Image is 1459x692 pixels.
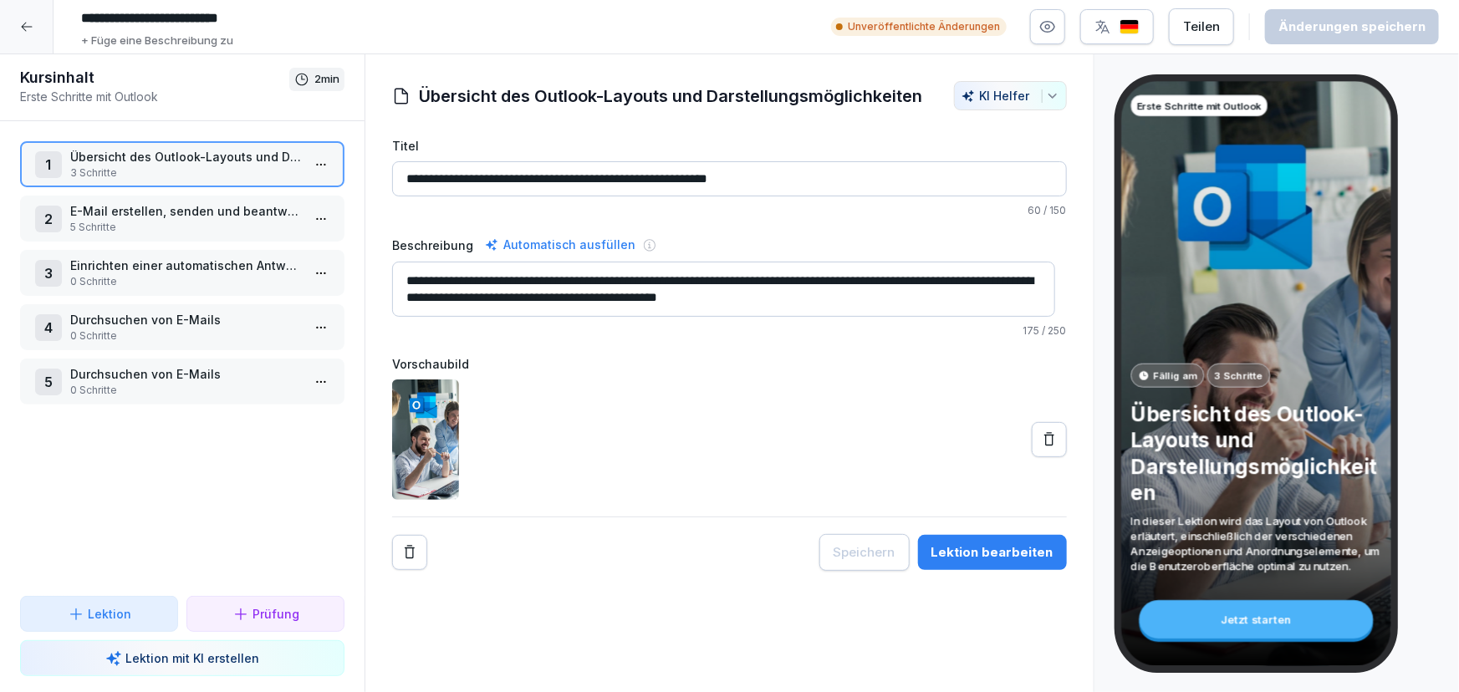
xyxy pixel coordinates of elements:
button: Lektion bearbeiten [918,535,1067,570]
button: Änderungen speichern [1265,9,1439,44]
div: 1 [35,151,62,178]
h1: Kursinhalt [20,68,289,88]
p: 5 Schritte [70,220,301,235]
div: 5Durchsuchen von E-Mails0 Schritte [20,359,344,405]
p: E-Mail erstellen, senden und beantworten [70,202,301,220]
div: 5 [35,369,62,395]
div: Teilen [1183,18,1220,36]
button: Speichern [819,534,910,571]
span: 175 [1023,324,1040,337]
p: Übersicht des Outlook-Layouts und Darstellungsmöglichkeiten [1130,401,1381,506]
p: Lektion mit KI erstellen [125,649,259,667]
p: Durchsuchen von E-Mails [70,311,301,328]
p: Übersicht des Outlook-Layouts und Darstellungsmöglichkeiten [70,148,301,165]
p: 0 Schritte [70,328,301,343]
div: Lektion bearbeiten [931,543,1053,562]
h1: Übersicht des Outlook-Layouts und Darstellungsmöglichkeiten [419,84,922,109]
p: Einrichten einer automatischen Antwort [70,257,301,274]
button: Lektion [20,596,178,632]
p: 0 Schritte [70,274,301,289]
button: Remove [392,535,427,570]
p: Erste Schritte mit Outlook [20,88,289,105]
img: de.svg [1120,19,1140,35]
p: / 250 [392,323,1067,338]
p: 3 Schritte [1215,369,1263,383]
div: Speichern [834,543,895,562]
button: KI Helfer [954,81,1067,110]
div: 2E-Mail erstellen, senden und beantworten5 Schritte [20,196,344,242]
p: / 150 [392,203,1067,218]
div: KI Helfer [962,89,1059,103]
p: 3 Schritte [70,165,301,181]
p: 0 Schritte [70,383,301,398]
label: Titel [392,137,1067,155]
p: Fällig am [1154,369,1197,383]
p: 2 min [314,71,339,88]
button: Lektion mit KI erstellen [20,640,344,676]
p: In dieser Lektion wird das Layout von Outlook erläutert, einschließlich der verschiedenen Anzeige... [1130,514,1381,574]
div: 4Durchsuchen von E-Mails0 Schritte [20,304,344,350]
span: 60 [1028,204,1042,216]
div: 4 [35,314,62,341]
p: Durchsuchen von E-Mails [70,365,301,383]
div: 2 [35,206,62,232]
div: Jetzt starten [1139,600,1373,639]
div: Änderungen speichern [1278,18,1426,36]
button: Teilen [1169,8,1234,45]
div: 1Übersicht des Outlook-Layouts und Darstellungsmöglichkeiten3 Schritte [20,141,344,187]
div: Automatisch ausfüllen [482,235,639,255]
p: Unveröffentlichte Änderungen [848,19,1000,34]
div: 3Einrichten einer automatischen Antwort0 Schritte [20,250,344,296]
label: Beschreibung [392,237,473,254]
p: Erste Schritte mit Outlook [1137,99,1262,113]
p: + Füge eine Beschreibung zu [81,33,233,49]
label: Vorschaubild [392,355,1067,373]
div: 3 [35,260,62,287]
p: Lektion [88,605,131,623]
button: Prüfung [186,596,344,632]
img: g7fveqys1y3xu9ug9hdt8y6m.png [392,379,459,500]
p: Prüfung [253,605,299,623]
